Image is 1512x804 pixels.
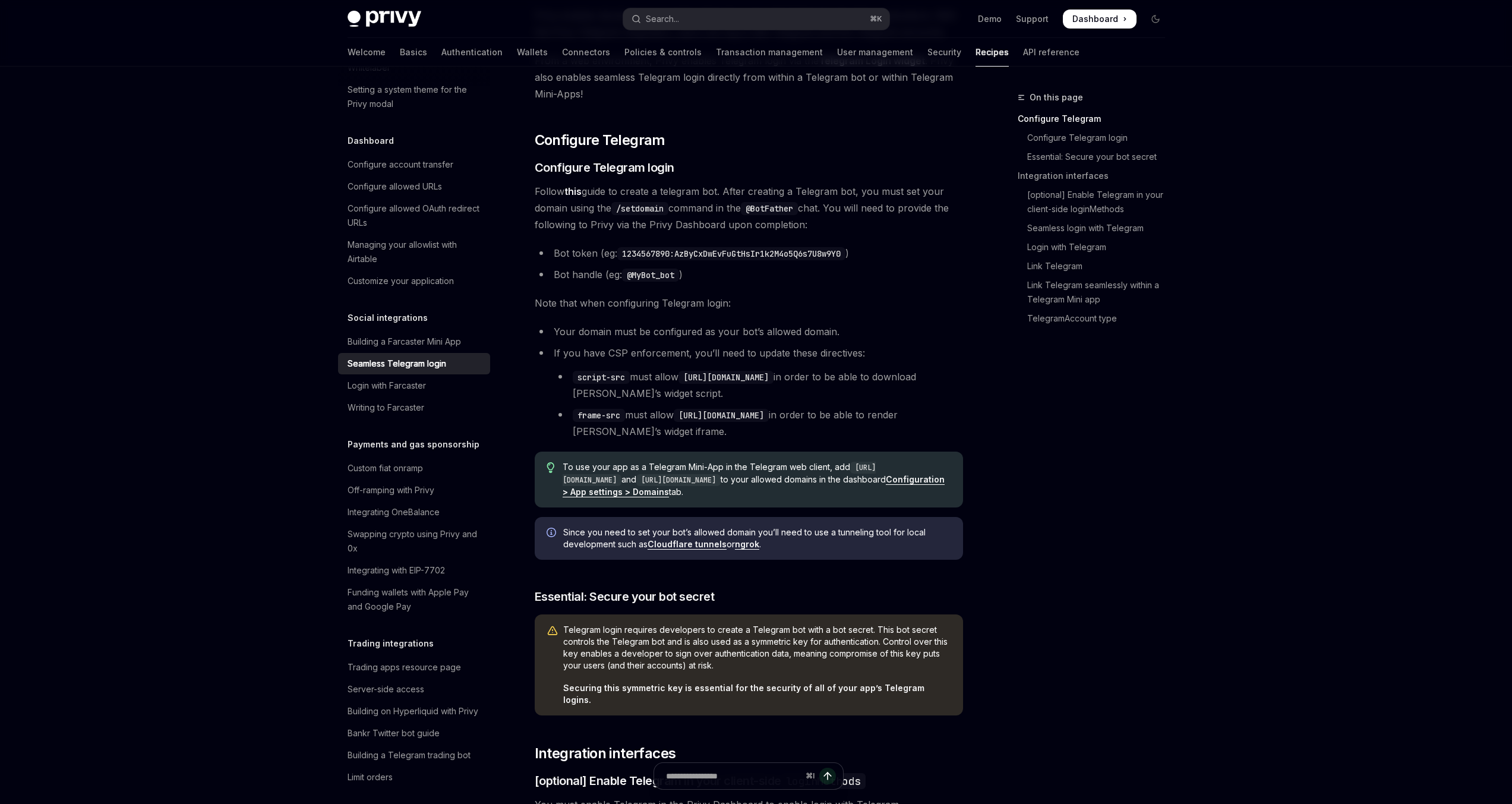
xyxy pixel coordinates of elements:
a: Managing your allowlist with Airtable [338,234,490,270]
a: Building a Telegram trading bot [338,745,490,766]
code: [URL][DOMAIN_NAME] [563,462,876,486]
a: Swapping crypto using Privy and 0x [338,524,490,559]
a: Bankr Twitter bot guide [338,723,490,744]
a: Writing to Farcaster [338,397,490,418]
a: Recipes [976,38,1009,67]
a: Integration interfaces [1018,166,1175,185]
div: Server-side access [348,682,424,696]
a: Limit orders [338,767,490,788]
div: Configure allowed URLs [348,179,442,194]
a: Configure allowed OAuth redirect URLs [338,198,490,234]
code: [URL][DOMAIN_NAME] [674,409,769,422]
li: Bot token (eg: ) [535,245,963,261]
div: Bankr Twitter bot guide [348,726,440,740]
svg: Tip [547,462,555,473]
div: Configure account transfer [348,157,453,172]
a: Seamless Telegram login [338,353,490,374]
a: Configure account transfer [338,154,490,175]
a: Welcome [348,38,386,67]
a: Building on Hyperliquid with Privy [338,701,490,722]
code: /setdomain [611,202,668,215]
div: Setting a system theme for the Privy modal [348,83,483,111]
li: Your domain must be configured as your bot’s allowed domain. [535,323,963,340]
span: ⌘ K [870,14,882,24]
a: Wallets [517,38,548,67]
span: Telegram login requires developers to create a Telegram bot with a bot secret. This bot secret co... [563,624,951,671]
a: ngrok [735,539,759,550]
a: Connectors [562,38,610,67]
div: Writing to Farcaster [348,401,424,415]
a: Policies & controls [624,38,702,67]
div: Integrating OneBalance [348,505,440,519]
span: Configure Telegram login [535,159,674,176]
span: From a web environment, Privy enables Telegram login via the . Privy also enables seamless Telegr... [535,52,963,102]
div: Search... [646,12,679,26]
svg: Info [547,528,558,540]
a: API reference [1023,38,1079,67]
span: To use your app as a Telegram Mini-App in the Telegram web client, add and to your allowed domain... [563,461,951,498]
a: Login with Farcaster [338,375,490,396]
div: Custom fiat onramp [348,461,423,475]
a: Security [927,38,961,67]
a: Cloudflare tunnels [648,539,727,550]
a: Setting a system theme for the Privy modal [338,79,490,115]
a: Basics [400,38,427,67]
a: Link Telegram [1018,257,1175,276]
svg: Warning [547,625,558,637]
li: Bot handle (eg: ) [535,266,963,283]
img: dark logo [348,11,421,27]
a: Integrating with EIP-7702 [338,560,490,581]
a: Essential: Secure your bot secret [1018,147,1175,166]
span: Since you need to set your bot’s allowed domain you’ll need to use a tunneling tool for local dev... [563,526,951,550]
button: Toggle dark mode [1146,10,1165,29]
div: Customize your application [348,274,454,288]
a: Building a Farcaster Mini App [338,331,490,352]
span: Configure Telegram [535,131,665,150]
button: Send message [819,768,836,784]
div: Off-ramping with Privy [348,483,434,497]
a: Server-side access [338,679,490,700]
div: Building on Hyperliquid with Privy [348,704,478,718]
strong: Securing this symmetric key is essential for the security of all of your app’s Telegram logins. [563,683,924,705]
div: Trading apps resource page [348,660,461,674]
a: Funding wallets with Apple Pay and Google Pay [338,582,490,617]
a: Off-ramping with Privy [338,480,490,501]
div: Funding wallets with Apple Pay and Google Pay [348,585,483,614]
a: Configure allowed URLs [338,176,490,197]
h5: Trading integrations [348,636,434,651]
li: If you have CSP enforcement, you’ll need to update these directives: [535,345,963,440]
a: Link Telegram seamlessly within a Telegram Mini app [1018,276,1175,309]
div: Configure allowed OAuth redirect URLs [348,201,483,230]
span: Follow guide to create a telegram bot. After creating a Telegram bot, you must set your domain us... [535,183,963,233]
a: User management [837,38,913,67]
code: @BotFather [741,202,798,215]
span: On this page [1030,90,1083,105]
h5: Payments and gas sponsorship [348,437,479,452]
button: Open search [623,8,889,30]
a: Configure Telegram login [1018,128,1175,147]
a: Login with Telegram [1018,238,1175,257]
a: Trading apps resource page [338,657,490,678]
a: Seamless login with Telegram [1018,219,1175,238]
div: Login with Farcaster [348,379,426,393]
code: script-src [573,371,630,384]
a: this [564,185,582,198]
span: Essential: Secure your bot secret [535,588,715,605]
h5: Social integrations [348,311,428,325]
a: Integrating OneBalance [338,502,490,523]
code: frame-src [573,409,625,422]
span: Note that when configuring Telegram login: [535,295,963,311]
div: Limit orders [348,770,393,784]
div: Seamless Telegram login [348,357,446,371]
span: Integration interfaces [535,744,676,763]
a: Demo [978,13,1002,25]
a: Custom fiat onramp [338,458,490,479]
a: [optional] Enable Telegram in your client-side loginMethods [1018,185,1175,219]
code: [URL][DOMAIN_NAME] [636,474,721,486]
a: Authentication [441,38,503,67]
div: Building a Telegram trading bot [348,748,471,762]
li: must allow in order to be able to download [PERSON_NAME]’s widget script. [554,368,963,402]
div: Integrating with EIP-7702 [348,563,445,578]
span: Dashboard [1072,13,1118,25]
h5: Dashboard [348,134,394,148]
